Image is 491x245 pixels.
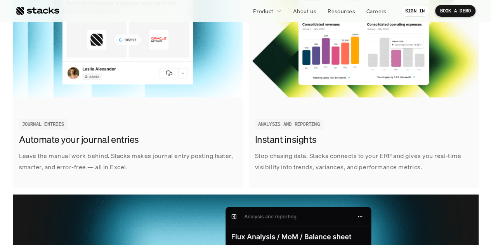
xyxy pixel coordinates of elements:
a: Privacy Policy [92,180,126,185]
p: Leave the manual work behind. Stacks makes journal entry posting faster, smarter, and error-free ... [19,150,236,173]
a: About us [288,4,321,18]
p: SIGN IN [405,8,425,14]
p: BOOK A DEMO [440,8,471,14]
a: BOOK A DEMO [435,5,475,17]
h2: ANALYSIS AND REPORTING [258,122,320,127]
h3: Automate your journal entries [19,133,232,146]
h3: Instant insights [255,133,468,146]
p: Careers [366,7,387,15]
p: Stop chasing data. Stacks connects to your ERP and gives you real-time visibility into trends, va... [255,150,472,173]
p: Product [253,7,274,15]
a: SIGN IN [401,5,430,17]
a: Careers [362,4,391,18]
p: About us [293,7,316,15]
p: Resources [328,7,355,15]
h2: JOURNAL ENTRIES [22,122,64,127]
a: Resources [323,4,360,18]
